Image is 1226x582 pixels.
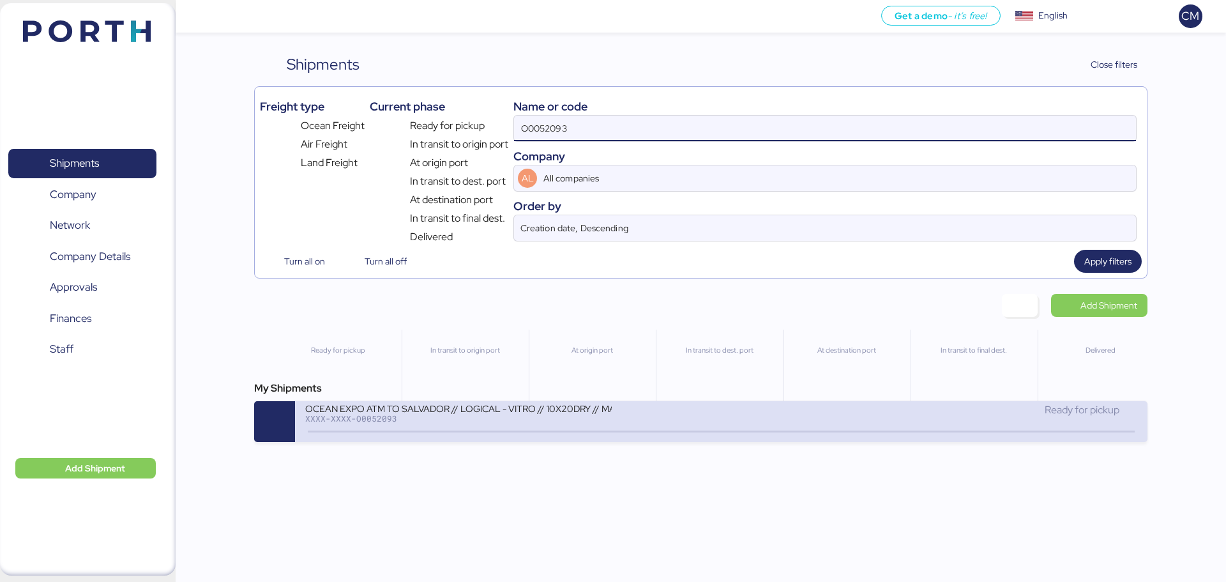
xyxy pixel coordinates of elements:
div: Current phase [370,98,508,115]
span: Network [50,216,90,234]
span: Ocean Freight [301,118,365,134]
input: AL [541,165,1100,191]
span: Turn all off [365,254,407,269]
span: Add Shipment [65,461,125,476]
button: Close filters [1064,53,1147,76]
div: In transit to origin port [407,345,523,356]
button: Turn all on [260,250,335,273]
span: Apply filters [1084,254,1131,269]
a: Staff [8,335,156,364]
a: Approvals [8,273,156,302]
span: Air Freight [301,137,347,152]
div: OCEAN EXPO ATM TO SALVADOR // LOGICAL - VITRO // 10X20DRY // MAERKS [DATE] [305,402,612,413]
div: Ready for pickup [280,345,396,356]
span: Company [50,185,96,204]
button: Turn all off [340,250,417,273]
span: Turn all on [284,254,325,269]
span: Staff [50,340,73,358]
div: English [1038,9,1068,22]
div: Freight type [260,98,364,115]
a: Finances [8,303,156,333]
span: Shipments [50,154,99,172]
span: Finances [50,309,91,328]
a: Shipments [8,149,156,178]
span: Company Details [50,247,130,266]
a: Company [8,180,156,209]
span: Delivered [410,229,453,245]
a: Add Shipment [1051,294,1147,317]
div: Delivered [1043,345,1159,356]
div: In transit to dest. port [662,345,777,356]
span: In transit to final dest. [410,211,505,226]
div: Name or code [513,98,1137,115]
span: AL [522,171,534,185]
div: Order by [513,197,1137,215]
span: Ready for pickup [410,118,485,134]
div: XXXX-XXXX-O0052093 [305,414,612,423]
div: At destination port [789,345,905,356]
a: Network [8,211,156,240]
span: Add Shipment [1080,298,1137,313]
span: Land Freight [301,155,358,171]
button: Apply filters [1074,250,1142,273]
a: Company Details [8,241,156,271]
span: At destination port [410,192,493,208]
div: My Shipments [254,381,1147,396]
span: CM [1181,8,1199,24]
span: Ready for pickup [1045,403,1119,417]
button: Add Shipment [15,458,156,479]
div: In transit to final dest. [916,345,1032,356]
div: Company [513,148,1137,165]
div: At origin port [534,345,650,356]
span: In transit to origin port [410,137,508,152]
div: Shipments [287,53,359,76]
span: At origin port [410,155,468,171]
button: Menu [183,6,205,27]
span: Close filters [1091,57,1137,72]
span: Approvals [50,278,97,296]
span: In transit to dest. port [410,174,506,189]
